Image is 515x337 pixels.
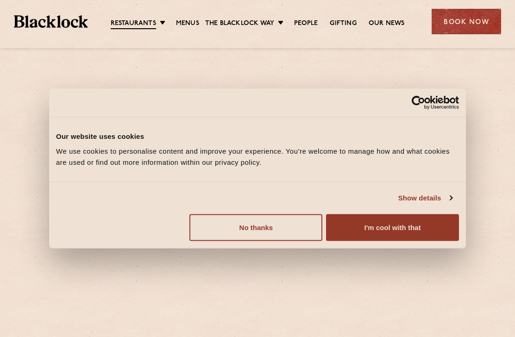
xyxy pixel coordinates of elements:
a: People [294,19,318,28]
a: Menus [176,19,199,28]
button: No thanks [189,214,322,241]
div: Our website uses cookies [56,131,459,142]
a: Show details [398,193,452,204]
a: Gifting [330,19,356,28]
button: I'm cool with that [326,214,459,241]
a: Usercentrics Cookiebot - opens in a new window [378,96,459,110]
a: Restaurants [111,19,156,29]
img: BL_Textured_Logo-footer-cropped.svg [14,15,88,28]
div: We use cookies to personalise content and improve your experience. You're welcome to manage how a... [56,145,459,168]
a: Our News [369,19,405,28]
div: Book Now [432,9,501,34]
a: The Blacklock Way [205,19,274,28]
